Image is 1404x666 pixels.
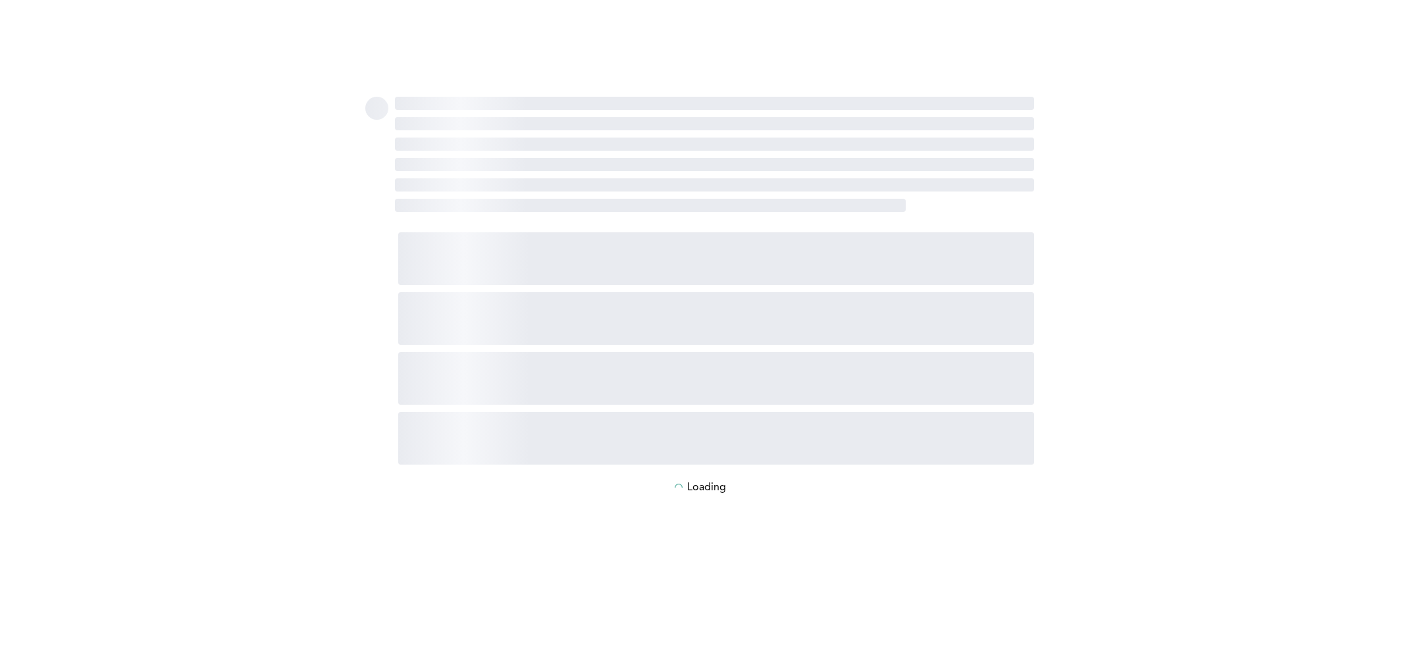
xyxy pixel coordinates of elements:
span: ‌ [395,138,1034,151]
p: Loading [687,482,726,494]
span: ‌ [395,97,1034,110]
span: ‌ [398,352,1034,405]
span: ‌ [395,117,1034,130]
span: ‌ [395,158,1034,171]
span: ‌ [395,199,906,212]
span: ‌ [398,292,1034,345]
span: ‌ [398,232,1034,285]
span: ‌ [398,412,1034,465]
span: ‌ [365,97,388,120]
span: ‌ [395,178,1034,192]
